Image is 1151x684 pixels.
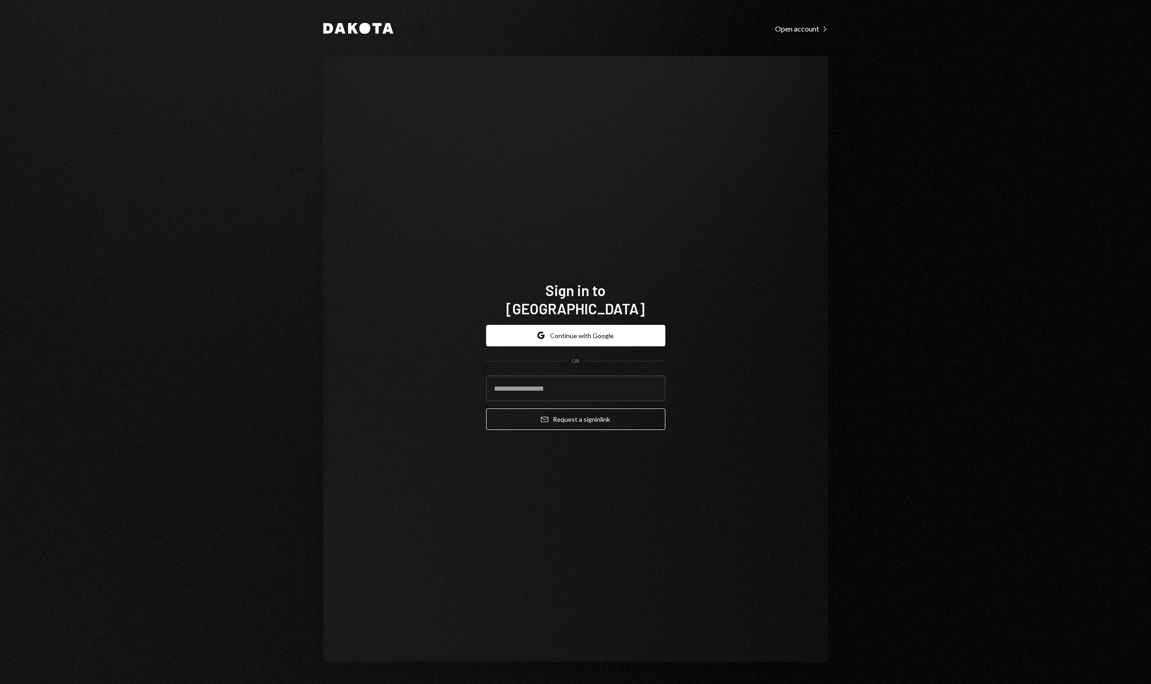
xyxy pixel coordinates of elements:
[486,281,665,318] h1: Sign in to [GEOGRAPHIC_DATA]
[486,325,665,346] button: Continue with Google
[486,408,665,430] button: Request a signinlink
[775,24,828,33] div: Open account
[775,23,828,33] a: Open account
[572,357,579,365] div: OR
